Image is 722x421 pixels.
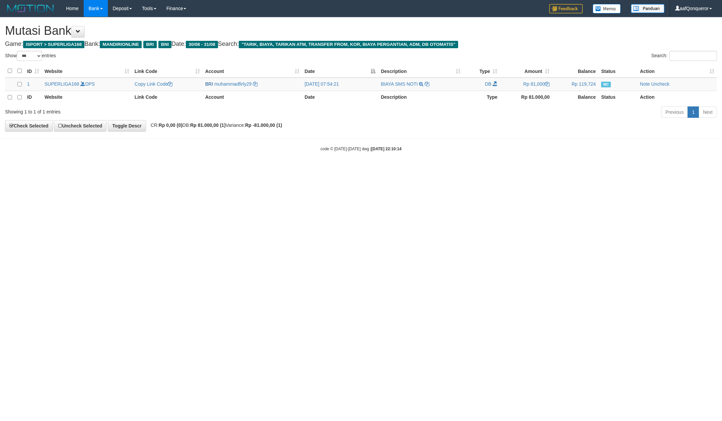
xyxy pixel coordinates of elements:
[631,4,664,13] img: panduan.png
[5,51,56,61] label: Show entries
[598,65,637,78] th: Status
[378,91,463,104] th: Description
[598,91,637,104] th: Status
[381,81,418,87] a: BIAYA SMS NOTI
[425,81,429,87] a: Copy BIAYA SMS NOTI to clipboard
[143,41,156,48] span: BRI
[640,81,650,87] a: Note
[593,4,621,13] img: Button%20Memo.svg
[552,91,598,104] th: Balance
[23,41,84,48] span: ISPORT > SUPERLIGA168
[378,65,463,78] th: Description: activate to sort column ascending
[45,81,79,87] a: SUPERLIGA168
[186,41,218,48] span: 30/08 - 31/08
[302,91,378,104] th: Date
[552,78,598,91] td: Rp 119,724
[545,81,550,87] a: Copy Rp 81,000 to clipboard
[203,65,302,78] th: Account: activate to sort column ascending
[601,82,611,87] span: Manually Checked by: aafMelona
[549,4,583,13] img: Feedback.jpg
[239,41,458,48] span: "TARIK, BIAYA, TARIKAN ATM, TRANSFER FROM, KOR, BIAYA PERGANTIAN, ADM, DB OTOMATIS"
[108,120,146,132] a: Toggle Descr
[190,122,226,128] strong: Rp 81.000,00 (1)
[637,91,717,104] th: Action
[651,51,717,61] label: Search:
[5,41,717,48] h4: Game: Bank: Date: Search:
[371,147,402,151] strong: [DATE] 22:10:14
[214,81,251,87] a: muhammadfirly29
[42,78,132,91] td: DPS
[500,91,552,104] th: Rp 81.000,00
[485,81,491,87] span: DB
[463,65,500,78] th: Type: activate to sort column ascending
[463,91,500,104] th: Type
[42,65,132,78] th: Website: activate to sort column ascending
[147,122,282,128] span: CR: DB: Variance:
[54,120,106,132] a: Uncheck Selected
[245,122,282,128] strong: Rp -81.000,00 (1)
[100,41,142,48] span: MANDIRIONLINE
[253,81,258,87] a: Copy muhammadfirly29 to clipboard
[17,51,42,61] select: Showentries
[205,81,213,87] span: BRI
[5,120,53,132] a: Check Selected
[5,3,56,13] img: MOTION_logo.png
[669,51,717,61] input: Search:
[688,106,699,118] a: 1
[158,41,171,48] span: BNI
[27,81,30,87] span: 1
[203,91,302,104] th: Account
[5,106,296,115] div: Showing 1 to 1 of 1 entries
[500,78,552,91] td: Rp 81,000
[699,106,717,118] a: Next
[24,91,42,104] th: ID
[651,81,669,87] a: Uncheck
[302,65,378,78] th: Date: activate to sort column descending
[5,24,717,37] h1: Mutasi Bank
[637,65,717,78] th: Action: activate to sort column ascending
[135,81,173,87] a: Copy Link Code
[24,65,42,78] th: ID: activate to sort column ascending
[661,106,688,118] a: Previous
[132,91,203,104] th: Link Code
[320,147,402,151] small: code © [DATE]-[DATE] dwg |
[552,65,598,78] th: Balance
[42,91,132,104] th: Website
[159,122,183,128] strong: Rp 0,00 (0)
[500,65,552,78] th: Amount: activate to sort column ascending
[302,78,378,91] td: [DATE] 07:54:21
[132,65,203,78] th: Link Code: activate to sort column ascending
